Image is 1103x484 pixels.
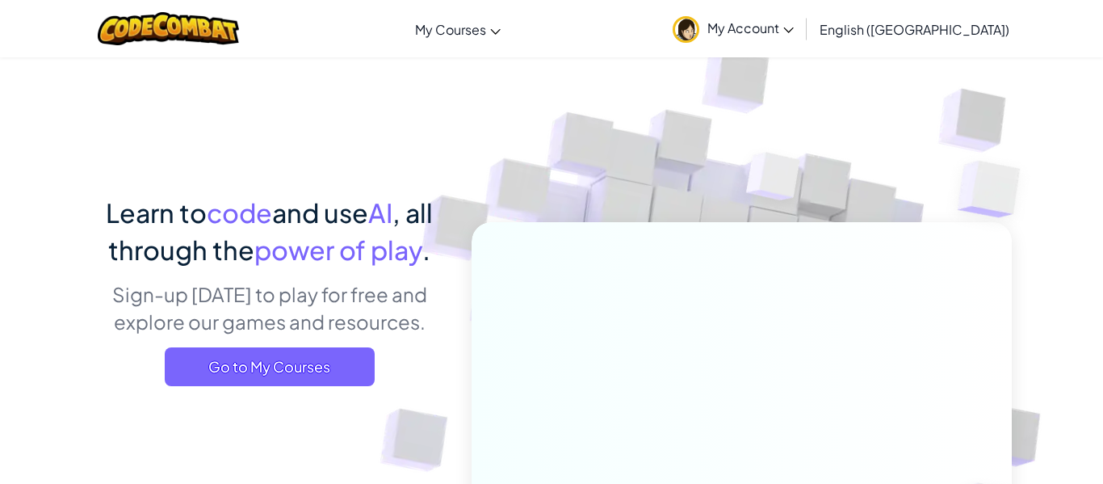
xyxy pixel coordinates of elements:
[254,234,422,266] span: power of play
[368,196,392,229] span: AI
[820,21,1009,38] span: English ([GEOGRAPHIC_DATA])
[415,21,486,38] span: My Courses
[98,12,239,45] img: CodeCombat logo
[165,347,375,386] a: Go to My Courses
[207,196,272,229] span: code
[106,196,207,229] span: Learn to
[812,7,1017,51] a: English ([GEOGRAPHIC_DATA])
[272,196,368,229] span: and use
[422,234,430,266] span: .
[91,280,447,335] p: Sign-up [DATE] to play for free and explore our games and resources.
[925,121,1065,258] img: Overlap cubes
[407,7,509,51] a: My Courses
[665,3,802,54] a: My Account
[707,19,794,36] span: My Account
[673,16,699,43] img: avatar
[716,120,832,241] img: Overlap cubes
